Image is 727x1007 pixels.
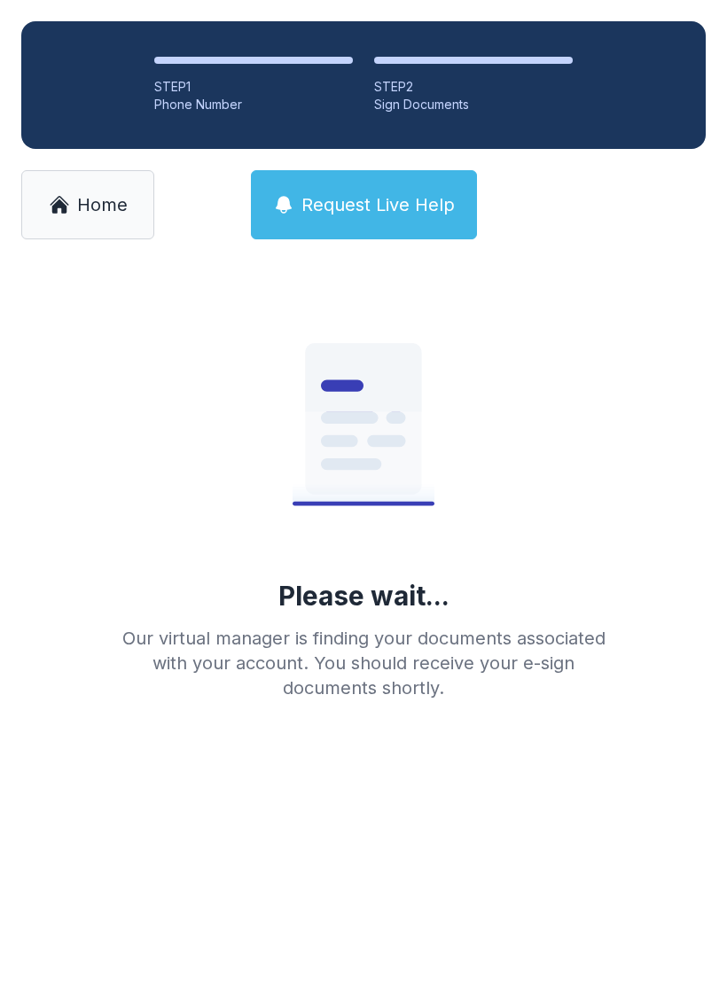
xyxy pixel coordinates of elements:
[278,580,449,612] div: Please wait...
[154,78,353,96] div: STEP 1
[77,192,128,217] span: Home
[108,626,619,700] div: Our virtual manager is finding your documents associated with your account. You should receive yo...
[374,78,573,96] div: STEP 2
[154,96,353,113] div: Phone Number
[374,96,573,113] div: Sign Documents
[301,192,455,217] span: Request Live Help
